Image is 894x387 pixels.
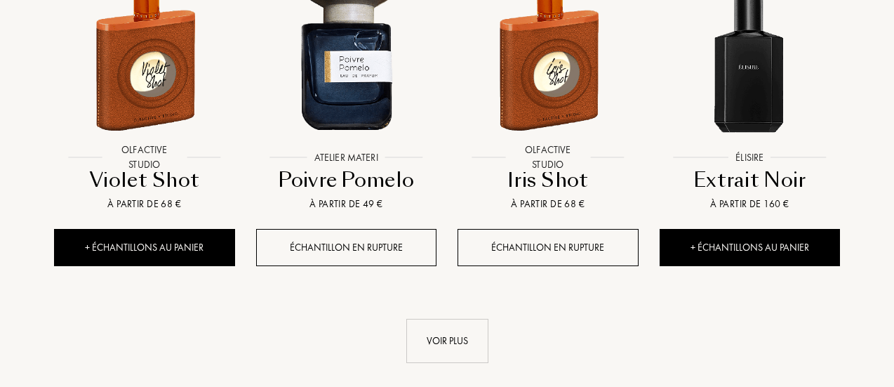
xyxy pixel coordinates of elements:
div: Violet Shot [60,166,229,194]
div: À partir de 68 € [60,197,229,211]
div: + Échantillons au panier [54,229,235,266]
div: Iris Shot [463,166,633,194]
div: Extrait Noir [665,166,835,194]
div: Échantillon en rupture [256,229,437,266]
div: Échantillon en rupture [458,229,639,266]
div: À partir de 160 € [665,197,835,211]
div: Poivre Pomelo [262,166,432,194]
div: À partir de 49 € [262,197,432,211]
div: Voir plus [406,319,488,363]
div: + Échantillons au panier [660,229,841,266]
div: À partir de 68 € [463,197,633,211]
